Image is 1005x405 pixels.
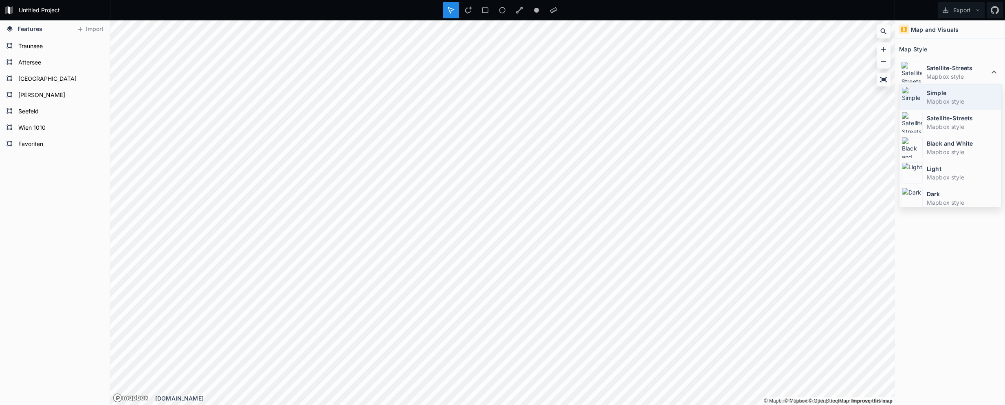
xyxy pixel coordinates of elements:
[851,398,893,404] a: Map feedback
[899,43,927,55] h2: Map Style
[927,198,999,207] dd: Mapbox style
[902,137,923,158] img: Black and White
[927,97,999,106] dd: Mapbox style
[18,24,42,33] span: Features
[764,398,787,404] a: Mapbox
[902,112,923,133] img: Satellite-Streets
[927,173,999,181] dd: Mapbox style
[927,164,999,173] dt: Light
[113,393,149,403] a: Mapbox logo
[902,162,923,184] img: Light
[927,148,999,156] dd: Mapbox style
[784,398,807,404] a: Mapbox
[902,188,923,209] img: Dark
[927,114,999,122] dt: Satellite-Streets
[926,72,989,81] dd: Mapbox style
[902,86,923,108] img: Simple
[927,89,999,97] dt: Simple
[927,122,999,131] dd: Mapbox style
[911,25,959,34] h4: Map and Visuals
[926,64,989,72] dt: Satellite-Streets
[901,62,922,83] img: Satellite-Streets
[927,190,999,198] dt: Dark
[927,139,999,148] dt: Black and White
[155,394,895,403] div: [DOMAIN_NAME]
[938,2,985,18] button: Export
[809,398,849,404] a: OpenStreetMap
[73,23,108,36] button: Import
